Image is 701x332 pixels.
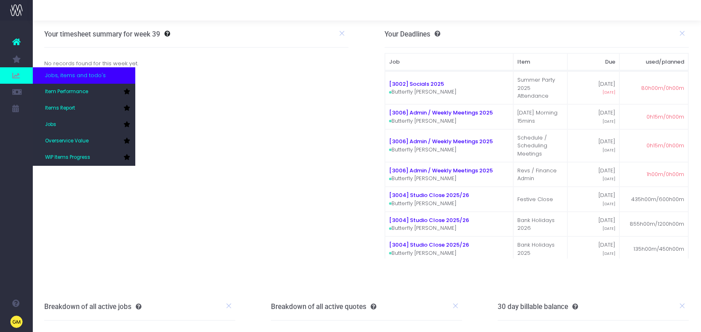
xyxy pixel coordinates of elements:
[33,100,135,117] a: Items Report
[33,117,135,133] a: Jobs
[631,195,684,204] span: 435h00m/600h00m
[33,84,135,100] a: Item Performance
[385,212,513,237] td: Butterfly [PERSON_NAME]
[567,162,619,187] td: [DATE]
[513,187,568,212] td: Festive Close
[389,109,493,117] a: [3006] Admin / Weekly Meetings 2025
[45,121,56,128] span: Jobs
[10,316,23,328] img: images/default_profile_image.png
[389,80,444,88] a: [3002] Socials 2025
[567,53,619,71] th: Due: activate to sort column ascending
[646,113,684,121] span: 0h15m/0h00m
[271,302,376,311] h3: Breakdown of all active quotes
[513,162,568,187] td: Revs / Finance Admin
[385,129,513,162] td: Butterfly [PERSON_NAME]
[44,302,141,311] h3: Breakdown of all active jobs
[567,187,619,212] td: [DATE]
[44,30,160,38] h3: Your timesheet summary for week 39
[513,236,568,261] td: Bank Holidays 2025
[389,191,469,199] a: [3004] Studio Close 2025/26
[389,241,469,249] a: [3004] Studio Close 2025/26
[633,245,684,253] span: 135h00m/450h00m
[567,236,619,261] td: [DATE]
[385,236,513,261] td: Butterfly [PERSON_NAME]
[513,53,568,71] th: Item: activate to sort column ascending
[567,104,619,129] td: [DATE]
[513,104,568,129] td: [DATE] Morning 15mins
[513,212,568,237] td: Bank Holidays 2026
[603,251,615,256] span: [DATE]
[385,104,513,129] td: Butterfly [PERSON_NAME]
[389,216,469,224] a: [3004] Studio Close 2025/26
[567,129,619,162] td: [DATE]
[603,176,615,182] span: [DATE]
[45,105,75,112] span: Items Report
[513,71,568,104] td: Summer Party 2025 Attendance
[603,119,615,124] span: [DATE]
[641,84,684,92] span: 80h00m/0h00m
[45,71,106,80] span: Jobs, items and todo's
[389,137,493,145] a: [3006] Admin / Weekly Meetings 2025
[385,187,513,212] td: Butterfly [PERSON_NAME]
[513,129,568,162] td: Schedule / Scheduling Meetings
[646,170,684,179] span: 1h00m/0h00m
[38,60,355,68] div: No records found for this week yet.
[45,137,89,145] span: Overservice Value
[498,302,578,311] h3: 30 day billable balance
[33,149,135,166] a: WIP Items Progress
[385,53,513,71] th: Job: activate to sort column ascending
[385,71,513,104] td: Butterfly [PERSON_NAME]
[385,162,513,187] td: Butterfly [PERSON_NAME]
[603,201,615,207] span: [DATE]
[33,133,135,149] a: Overservice Value
[619,53,688,71] th: used/planned: activate to sort column ascending
[389,167,493,174] a: [3006] Admin / Weekly Meetings 2025
[385,30,440,38] h3: Your Deadlines
[646,142,684,150] span: 0h15m/0h00m
[567,71,619,104] td: [DATE]
[603,147,615,153] span: [DATE]
[603,89,615,95] span: [DATE]
[630,220,684,228] span: 855h00m/1200h00m
[567,212,619,237] td: [DATE]
[603,226,615,231] span: [DATE]
[45,154,90,161] span: WIP Items Progress
[45,88,88,96] span: Item Performance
